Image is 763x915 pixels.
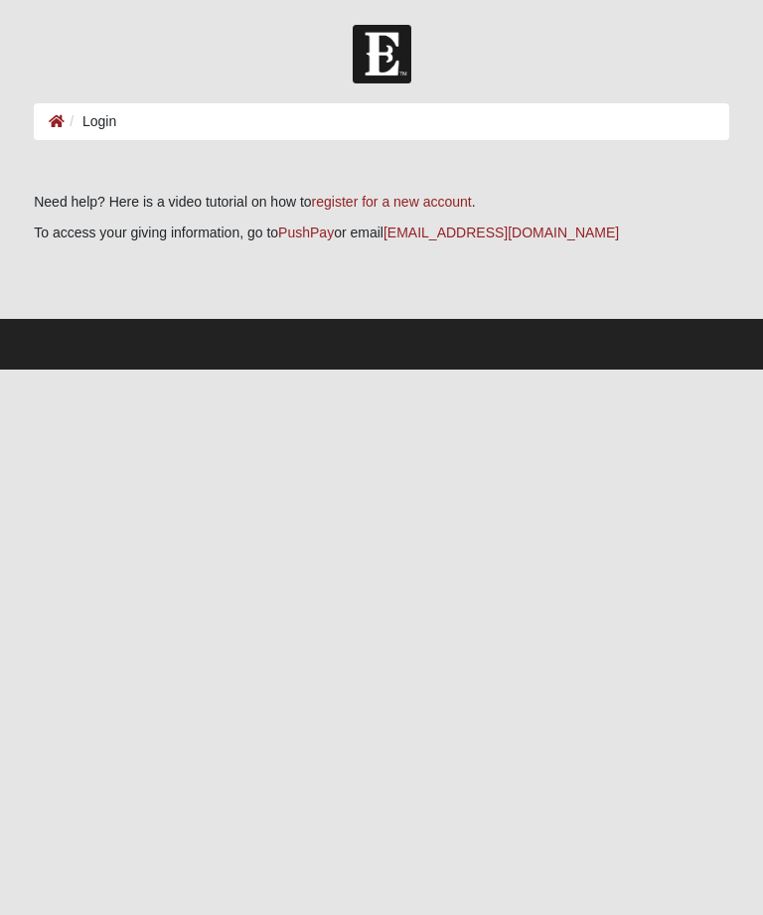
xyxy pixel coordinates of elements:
img: Church of Eleven22 Logo [353,25,411,83]
a: PushPay [278,225,334,240]
a: [EMAIL_ADDRESS][DOMAIN_NAME] [383,225,619,240]
a: register for a new account [312,194,472,210]
p: To access your giving information, go to or email [34,223,729,243]
p: Need help? Here is a video tutorial on how to . [34,192,729,213]
li: Login [65,111,116,132]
